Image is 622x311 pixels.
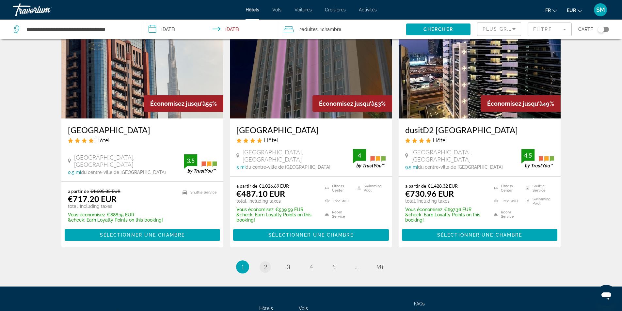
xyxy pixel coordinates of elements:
div: 55% [144,95,223,112]
span: , 1 [318,25,341,34]
a: Vols [299,306,308,311]
ins: €717.20 EUR [68,194,117,204]
a: Hôtels [259,306,273,311]
a: Travorium [13,1,78,18]
a: FAQs [414,301,425,306]
p: &check; Earn Loyalty Points on this booking! [405,212,486,223]
li: Swimming Pool [522,196,554,206]
a: Activités [359,7,377,12]
li: Fitness Center [490,183,522,193]
a: Sélectionner une chambre [233,231,389,238]
span: a partir de [236,183,257,189]
span: du centre-ville de [GEOGRAPHIC_DATA] [418,164,503,170]
ins: €730.96 EUR [405,189,454,198]
p: total, including taxes [68,204,163,209]
span: Vous économisez [236,207,274,212]
span: Chambre [322,27,341,32]
button: Change language [545,6,557,15]
span: du centre-ville de [GEOGRAPHIC_DATA] [81,170,166,175]
button: Toggle map [593,26,609,32]
ins: €487.10 EUR [236,189,285,198]
a: Croisières [325,7,346,12]
li: Free WiFi [322,196,354,206]
button: Travelers: 2 adults, 0 children [277,20,406,39]
button: User Menu [592,3,609,17]
button: Sélectionner une chambre [65,229,220,241]
p: total, including taxes [236,198,317,204]
span: Vous économisez [405,207,442,212]
del: €1,605.35 EUR [90,188,120,194]
img: trustyou-badge.svg [353,149,386,168]
p: total, including taxes [405,198,486,204]
a: Voitures [295,7,312,12]
span: Économisez jusqu'à [487,100,543,107]
a: Sélectionner une chambre [402,231,558,238]
a: [GEOGRAPHIC_DATA] [236,125,386,135]
span: EUR [567,8,576,13]
span: 2 [299,25,318,34]
span: Carte [578,25,593,34]
li: Swimming Pool [354,183,386,193]
div: 4 star Hotel [236,136,386,144]
span: 98 [376,263,383,271]
img: Hotel image [230,14,392,118]
span: [GEOGRAPHIC_DATA], [GEOGRAPHIC_DATA] [243,148,353,163]
p: €539.59 EUR [236,207,317,212]
img: trustyou-badge.svg [184,154,217,174]
span: 1 [241,263,244,271]
li: Room Service [490,210,522,219]
del: €1,026.69 EUR [259,183,289,189]
li: Free WiFi [490,196,522,206]
nav: Pagination [61,260,561,273]
span: Adultes [302,27,318,32]
div: 4.5 [521,151,534,159]
span: Économisez jusqu'à [319,100,375,107]
div: 4 [353,151,366,159]
span: a partir de [68,188,89,194]
a: Hôtels [246,7,259,12]
span: Sélectionner une chambre [437,232,522,238]
span: Vous économisez [68,212,105,217]
button: Chercher [406,23,470,35]
img: Hotel image [399,14,561,118]
p: &check; Earn Loyalty Points on this booking! [68,217,163,223]
span: du centre-ville de [GEOGRAPHIC_DATA] [246,164,330,170]
button: Check-in date: Jan 20, 2026 Check-out date: Jan 27, 2026 [142,20,278,39]
span: 4 [310,263,313,271]
a: Vols [272,7,281,12]
span: 2 [264,263,267,271]
div: 49% [481,95,561,112]
span: ... [355,263,359,271]
div: 4 star Hotel [68,136,217,144]
li: Fitness Center [322,183,354,193]
button: Filter [528,22,572,37]
span: 5 mi [236,164,246,170]
span: 0.5 mi [68,170,81,175]
span: Sélectionner une chambre [268,232,353,238]
span: 9.5 mi [405,164,418,170]
iframe: Bouton de lancement de la fenêtre de messagerie [596,285,617,306]
span: a partir de [405,183,426,189]
button: Sélectionner une chambre [233,229,389,241]
img: Hotel image [61,14,224,118]
span: SM [596,7,605,13]
li: Shuttle Service [179,188,217,196]
button: Change currency [567,6,582,15]
span: fr [545,8,551,13]
a: dusitD2 [GEOGRAPHIC_DATA] [405,125,554,135]
li: Shuttle Service [522,183,554,193]
span: Sélectionner une chambre [100,232,185,238]
a: [GEOGRAPHIC_DATA] [68,125,217,135]
div: 53% [312,95,392,112]
button: Sélectionner une chambre [402,229,558,241]
span: Hôtel [95,136,109,144]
